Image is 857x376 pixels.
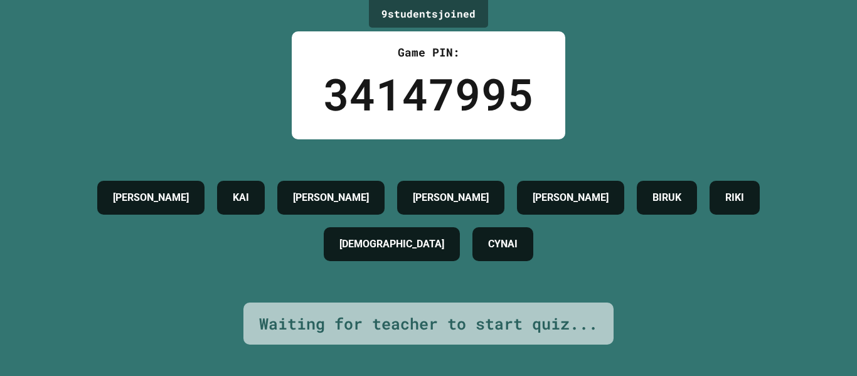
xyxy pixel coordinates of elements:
[259,312,598,336] div: Waiting for teacher to start quiz...
[488,237,518,252] h4: CYNAI
[725,190,744,205] h4: RIKI
[413,190,489,205] h4: [PERSON_NAME]
[113,190,189,205] h4: [PERSON_NAME]
[533,190,609,205] h4: [PERSON_NAME]
[323,61,534,127] div: 34147995
[652,190,681,205] h4: BIRUK
[293,190,369,205] h4: [PERSON_NAME]
[323,44,534,61] div: Game PIN:
[233,190,249,205] h4: KAI
[339,237,444,252] h4: [DEMOGRAPHIC_DATA]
